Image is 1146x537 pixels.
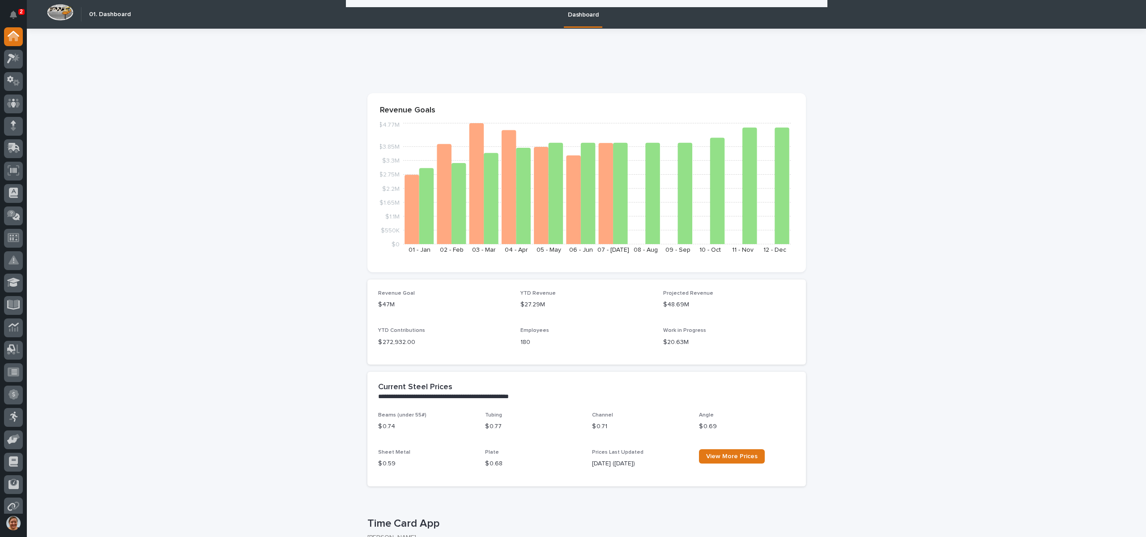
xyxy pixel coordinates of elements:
text: 10 - Oct [699,247,721,253]
span: YTD Revenue [520,291,556,296]
span: YTD Contributions [378,328,425,333]
span: Plate [485,450,499,455]
p: [DATE] ([DATE]) [592,459,688,468]
span: Angle [699,412,714,418]
p: $27.29M [520,300,652,309]
p: $48.69M [663,300,795,309]
span: Revenue Goal [378,291,415,296]
img: Workspace Logo [47,4,73,21]
p: $ 0.71 [592,422,688,431]
text: 06 - Jun [569,247,592,253]
text: 05 - May [536,247,561,253]
div: Notifications2 [11,11,23,25]
p: Time Card App [367,517,802,530]
p: 180 [520,338,652,347]
p: $47M [378,300,510,309]
h2: 01. Dashboard [89,11,131,18]
p: $ 0.68 [485,459,581,468]
text: 04 - Apr [504,247,528,253]
p: $ 0.74 [378,422,474,431]
text: 02 - Feb [440,247,464,253]
span: Channel [592,412,613,418]
text: 09 - Sep [665,247,690,253]
span: Employees [520,328,549,333]
tspan: $2.75M [379,172,400,178]
tspan: $1.65M [379,199,400,206]
span: Sheet Metal [378,450,410,455]
p: $20.63M [663,338,795,347]
p: Revenue Goals [380,106,793,116]
span: Tubing [485,412,502,418]
p: $ 0.69 [699,422,795,431]
p: 2 [20,9,23,15]
span: Projected Revenue [663,291,713,296]
text: 01 - Jan [408,247,430,253]
span: Prices Last Updated [592,450,643,455]
span: Work in Progress [663,328,706,333]
p: $ 0.77 [485,422,581,431]
text: 08 - Aug [633,247,657,253]
p: $ 272,932.00 [378,338,510,347]
tspan: $0 [392,241,400,248]
span: Beams (under 55#) [378,412,426,418]
tspan: $3.3M [382,158,400,164]
p: $ 0.59 [378,459,474,468]
button: users-avatar [4,514,23,533]
text: 03 - Mar [472,247,496,253]
tspan: $3.85M [379,144,400,150]
h2: Current Steel Prices [378,382,452,392]
tspan: $4.77M [379,122,400,128]
text: 12 - Dec [763,247,786,253]
text: 11 - Nov [732,247,753,253]
span: View More Prices [706,453,758,460]
tspan: $550K [381,227,400,233]
tspan: $2.2M [382,185,400,192]
text: 07 - [DATE] [597,247,629,253]
button: Notifications [4,5,23,24]
tspan: $1.1M [385,213,400,219]
a: View More Prices [699,449,765,464]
